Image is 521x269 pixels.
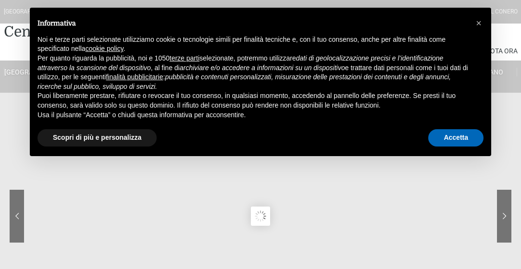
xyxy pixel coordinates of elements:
p: Puoi liberamente prestare, rifiutare o revocare il tuo consenso, in qualsiasi momento, accedendo ... [37,91,468,110]
a: Centro Vacanze De Angelis [4,22,189,41]
h2: Informativa [37,19,468,27]
button: Scopri di più e personalizza [37,129,157,147]
button: terze parti [170,54,199,63]
button: finalità pubblicitarie [106,73,163,82]
p: Noi e terze parti selezionate utilizziamo cookie o tecnologie simili per finalità tecniche e, con... [37,35,468,54]
a: [GEOGRAPHIC_DATA] [4,68,61,76]
em: pubblicità e contenuti personalizzati, misurazione delle prestazioni dei contenuti e degli annunc... [37,73,451,90]
button: Accetta [428,129,484,147]
p: Usa il pulsante “Accetta” o chiudi questa informativa per acconsentire. [37,110,468,120]
p: Per quanto riguarda la pubblicità, noi e 1050 selezionate, potremmo utilizzare , al fine di e tra... [37,54,468,91]
button: Chiudi questa informativa [471,15,486,31]
em: dati di geolocalizzazione precisi e l’identificazione attraverso la scansione del dispositivo [37,54,443,72]
a: cookie policy [86,45,124,52]
span: × [476,18,482,28]
div: [GEOGRAPHIC_DATA] [4,7,59,16]
em: archiviare e/o accedere a informazioni su un dispositivo [180,64,345,72]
